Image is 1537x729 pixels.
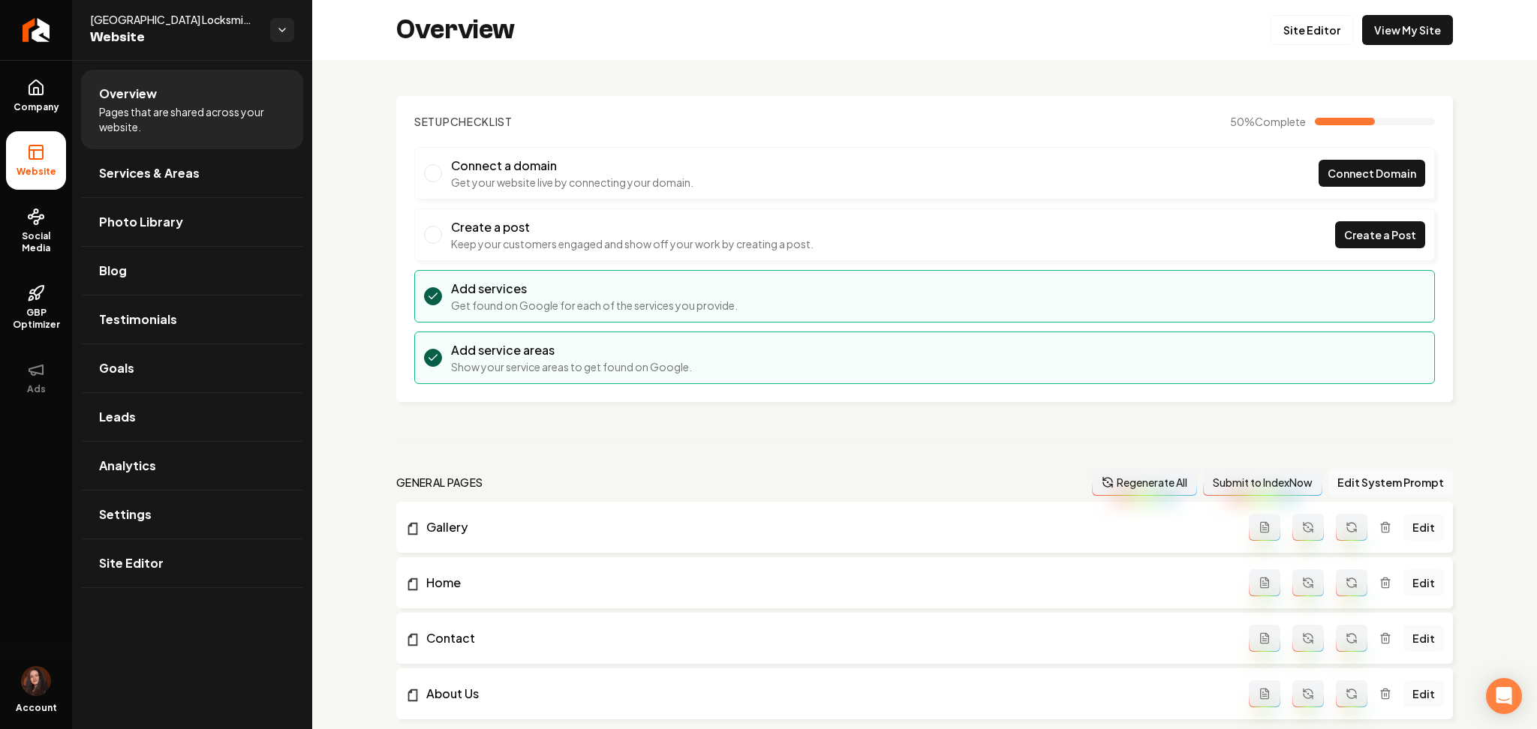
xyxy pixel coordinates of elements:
[1403,569,1444,596] a: Edit
[6,307,66,331] span: GBP Optimizer
[99,457,156,475] span: Analytics
[1249,514,1280,541] button: Add admin page prompt
[1335,221,1425,248] a: Create a Post
[1486,678,1522,714] div: Abrir Intercom Messenger
[16,702,57,714] span: Account
[1403,680,1444,707] a: Edit
[6,67,66,125] a: Company
[1249,680,1280,707] button: Add admin page prompt
[1328,469,1453,496] button: Edit System Prompt
[1255,115,1306,128] span: Complete
[405,574,1249,592] a: Home
[451,341,692,359] h3: Add service areas
[1249,569,1280,596] button: Add admin page prompt
[1271,15,1353,45] a: Site Editor
[1230,114,1306,129] span: 50 %
[1092,469,1197,496] button: Regenerate All
[1319,160,1425,187] a: Connect Domain
[81,539,303,587] a: Site Editor
[99,213,183,231] span: Photo Library
[405,629,1249,647] a: Contact
[21,383,52,395] span: Ads
[1249,625,1280,652] button: Add admin page prompt
[451,175,693,190] p: Get your website live by connecting your domain.
[1403,625,1444,652] a: Edit
[81,344,303,392] a: Goals
[90,27,258,48] span: Website
[6,272,66,343] a: GBP Optimizer
[81,198,303,246] a: Photo Library
[99,104,285,134] span: Pages that are shared across your website.
[405,518,1249,536] a: Gallery
[405,685,1249,703] a: About Us
[99,554,164,572] span: Site Editor
[21,666,51,696] img: Delfina Cavallaro
[451,218,814,236] h3: Create a post
[451,236,814,251] p: Keep your customers engaged and show off your work by creating a post.
[99,85,157,103] span: Overview
[81,149,303,197] a: Services & Areas
[99,164,200,182] span: Services & Areas
[451,359,692,374] p: Show your service areas to get found on Google.
[6,349,66,407] button: Ads
[99,310,177,328] span: Testimonials
[81,490,303,538] a: Settings
[99,505,152,523] span: Settings
[451,280,738,298] h3: Add services
[81,393,303,441] a: Leads
[11,166,62,178] span: Website
[451,157,693,175] h3: Connect a domain
[414,115,450,128] span: Setup
[414,114,513,129] h2: Checklist
[451,298,738,313] p: Get found on Google for each of the services you provide.
[99,359,134,377] span: Goals
[1203,469,1322,496] button: Submit to IndexNow
[1362,15,1453,45] a: View My Site
[21,666,51,696] button: Open user button
[396,475,483,490] h2: general pages
[90,12,258,27] span: [GEOGRAPHIC_DATA] Locksmith & Garage Doors Services
[396,15,515,45] h2: Overview
[1403,514,1444,541] a: Edit
[8,101,65,113] span: Company
[6,196,66,266] a: Social Media
[1344,227,1416,243] span: Create a Post
[6,230,66,254] span: Social Media
[23,18,50,42] img: Rebolt Logo
[81,247,303,295] a: Blog
[1328,166,1416,181] span: Connect Domain
[99,408,136,426] span: Leads
[99,262,127,280] span: Blog
[81,442,303,490] a: Analytics
[81,295,303,343] a: Testimonials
